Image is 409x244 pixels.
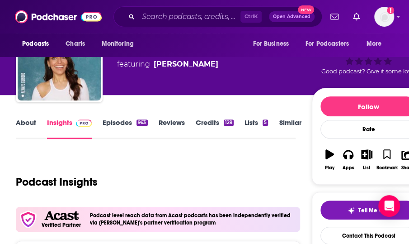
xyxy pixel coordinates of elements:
[19,211,37,228] img: verfied icon
[325,165,334,171] div: Play
[42,222,81,228] h5: Verified Partner
[348,207,355,214] img: tell me why sparkle
[300,35,362,53] button: open menu
[95,35,145,53] button: open menu
[60,35,90,53] a: Charts
[175,49,202,57] a: Fitness
[279,118,301,139] a: Similar
[16,118,36,139] a: About
[136,120,147,126] div: 963
[66,38,85,50] span: Charts
[113,6,322,27] div: Search podcasts, credits, & more...
[374,7,394,27] img: User Profile
[342,165,354,171] div: Apps
[22,38,49,50] span: Podcasts
[363,165,370,171] div: List
[44,211,79,220] img: Acast
[159,118,185,139] a: Reviews
[154,59,218,70] a: Emma Gunavardhana
[15,8,102,25] img: Podchaser - Follow, Share and Rate Podcasts
[374,7,394,27] span: Logged in as Ashley_Beenen
[253,38,289,50] span: For Business
[378,195,400,217] div: Open Intercom Messenger
[138,10,240,24] input: Search podcasts, credits, & more...
[263,120,268,126] div: 5
[216,49,231,57] a: Arts
[357,144,376,176] button: List
[16,175,98,189] h1: Podcast Insights
[103,118,147,139] a: Episodes963
[247,35,300,53] button: open menu
[320,144,339,176] button: Play
[376,144,398,176] button: Bookmark
[117,48,260,70] div: A weekly podcast
[327,9,342,24] a: Show notifications dropdown
[244,118,268,139] a: Lists5
[367,38,382,50] span: More
[174,49,175,57] span: ,
[360,35,393,53] button: open menu
[306,38,349,50] span: For Podcasters
[224,120,234,126] div: 129
[101,38,133,50] span: Monitoring
[90,212,296,226] h4: Podcast level reach data from Acast podcasts has been independently verified via [PERSON_NAME]'s ...
[117,59,260,70] span: featuring
[376,165,398,171] div: Bookmark
[47,118,92,139] a: InsightsPodchaser Pro
[16,35,61,53] button: open menu
[196,118,234,139] a: Credits129
[76,120,92,127] img: Podchaser Pro
[273,14,310,19] span: Open Advanced
[298,5,314,14] span: New
[18,17,101,100] img: The Emma Guns Show
[387,7,394,14] svg: Add a profile image
[358,207,390,214] span: Tell Me Why
[349,9,363,24] a: Show notifications dropdown
[374,7,394,27] button: Show profile menu
[202,49,216,57] span: and
[149,49,174,57] a: Health
[240,11,262,23] span: Ctrl K
[269,11,315,22] button: Open AdvancedNew
[339,144,357,176] button: Apps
